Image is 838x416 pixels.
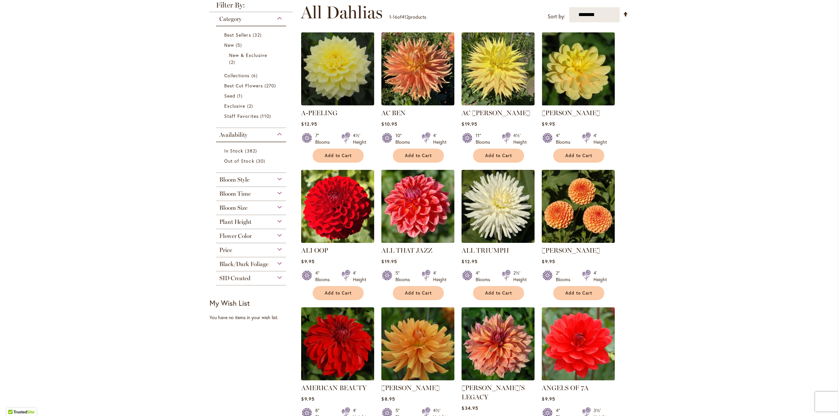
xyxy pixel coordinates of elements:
[381,258,397,264] span: $19.95
[462,375,535,382] a: Andy's Legacy
[251,72,259,79] span: 6
[462,121,477,127] span: $19.95
[301,170,374,243] img: ALI OOP
[593,132,607,145] div: 4' Height
[224,103,245,109] span: Exclusive
[542,246,600,254] a: [PERSON_NAME]
[381,396,395,402] span: $8.95
[209,2,293,12] strong: Filter By:
[353,270,366,283] div: 4' Height
[219,176,249,183] span: Bloom Style
[542,238,615,244] a: AMBER QUEEN
[325,290,352,296] span: Add to Cart
[229,52,267,58] span: New & Exclusive
[301,32,374,105] img: A-Peeling
[301,258,314,264] span: $9.95
[381,384,440,392] a: [PERSON_NAME]
[301,109,337,117] a: A-PEELING
[219,15,242,23] span: Category
[542,375,615,382] a: ANGELS OF 7A
[381,170,454,243] img: ALL THAT JAZZ
[462,246,509,254] a: ALL TRIUMPH
[224,92,280,99] a: Seed
[462,258,477,264] span: $12.95
[433,132,446,145] div: 4' Height
[393,14,397,20] span: 16
[542,32,615,105] img: AHOY MATEY
[393,286,444,300] button: Add to Cart
[553,286,604,300] button: Add to Cart
[462,384,525,401] a: [PERSON_NAME]'S LEGACY
[556,270,574,283] div: 2" Blooms
[219,261,268,268] span: Black/Dark Foliage
[224,113,280,119] a: Staff Favorites
[325,153,352,158] span: Add to Cart
[462,170,535,243] img: ALL TRIUMPH
[513,132,527,145] div: 4½' Height
[542,396,555,402] span: $9.95
[219,190,251,197] span: Bloom Time
[395,270,414,283] div: 5" Blooms
[473,286,524,300] button: Add to Cart
[5,393,23,411] iframe: Launch Accessibility Center
[395,132,414,145] div: 10" Blooms
[313,149,364,163] button: Add to Cart
[313,286,364,300] button: Add to Cart
[381,307,454,380] img: ANDREW CHARLES
[462,100,535,107] a: AC Jeri
[224,148,243,154] span: In Stock
[542,121,555,127] span: $9.95
[353,132,366,145] div: 4½' Height
[381,375,454,382] a: ANDREW CHARLES
[405,153,432,158] span: Add to Cart
[485,153,512,158] span: Add to Cart
[301,246,328,254] a: ALI OOP
[381,109,406,117] a: AC BEN
[389,14,391,20] span: 1
[253,31,263,38] span: 32
[542,170,615,243] img: AMBER QUEEN
[219,218,251,226] span: Plant Height
[301,307,374,380] img: AMERICAN BEAUTY
[219,131,247,138] span: Availability
[542,100,615,107] a: AHOY MATEY
[301,121,317,127] span: $12.95
[462,109,530,117] a: AC [PERSON_NAME]
[229,59,237,65] span: 2
[219,246,232,254] span: Price
[393,149,444,163] button: Add to Cart
[462,307,535,380] img: Andy's Legacy
[301,238,374,244] a: ALI OOP
[224,31,280,38] a: Best Sellers
[513,270,527,283] div: 2½' Height
[224,157,280,164] a: Out of Stock 30
[381,121,397,127] span: $10.95
[219,204,247,211] span: Bloom Size
[556,132,574,145] div: 4" Blooms
[476,132,494,145] div: 11" Blooms
[381,238,454,244] a: ALL THAT JAZZ
[485,290,512,296] span: Add to Cart
[542,109,600,117] a: [PERSON_NAME]
[224,72,280,79] a: Collections
[433,270,446,283] div: 4' Height
[462,405,478,411] span: $34.95
[315,132,334,145] div: 7" Blooms
[593,270,607,283] div: 4' Height
[224,102,280,109] a: Exclusive
[301,375,374,382] a: AMERICAN BEAUTY
[565,290,592,296] span: Add to Cart
[553,149,604,163] button: Add to Cart
[224,82,280,89] a: Best Cut Flowers
[542,384,589,392] a: ANGELS OF 7A
[256,157,267,164] span: 30
[381,32,454,105] img: AC BEN
[229,52,275,65] a: New &amp; Exclusive
[476,270,494,283] div: 4" Blooms
[548,10,565,23] label: Sort by:
[224,42,280,48] a: New
[247,102,255,109] span: 2
[542,307,615,380] img: ANGELS OF 7A
[260,113,273,119] span: 110
[301,3,383,22] span: All Dahlias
